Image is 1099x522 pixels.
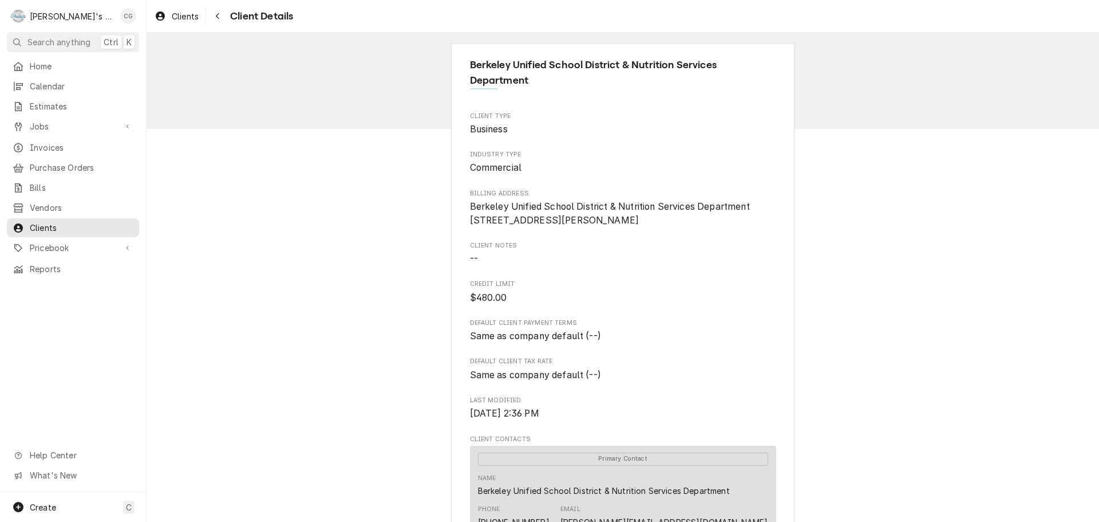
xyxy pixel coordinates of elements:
[7,238,139,257] a: Go to Pricebook
[470,396,776,421] div: Last Modified
[470,162,522,173] span: Commercial
[7,138,139,157] a: Invoices
[470,200,776,227] span: Billing Address
[120,8,136,24] div: CG
[30,469,132,481] span: What's New
[470,241,776,250] span: Client Notes
[30,100,133,112] span: Estimates
[470,201,750,226] span: Berkeley Unified School District & Nutrition Services Department [STREET_ADDRESS][PERSON_NAME]
[30,142,133,154] span: Invoices
[470,253,478,264] span: --
[478,453,768,466] span: Primary Contact
[470,280,776,289] span: Credit Limit
[470,57,776,97] div: Client Information
[470,161,776,175] span: Industry Type
[470,319,776,328] span: Default Client Payment Terms
[10,8,26,24] div: Rudy's Commercial Refrigeration's Avatar
[470,124,508,135] span: Business
[30,182,133,194] span: Bills
[470,396,776,405] span: Last Modified
[478,474,496,483] div: Name
[478,452,768,465] div: Primary
[30,202,133,214] span: Vendors
[470,57,776,88] span: Name
[470,370,601,380] span: Same as company default (--)
[30,80,133,92] span: Calendar
[104,36,118,48] span: Ctrl
[470,189,776,198] span: Billing Address
[120,8,136,24] div: Christine Gutierrez's Avatar
[7,260,139,278] a: Reports
[470,329,776,343] span: Default Client Payment Terms
[227,9,293,24] span: Client Details
[7,77,139,96] a: Calendar
[30,242,116,254] span: Pricebook
[7,158,139,177] a: Purchase Orders
[470,357,776,366] span: Default Client Tax Rate
[30,263,133,275] span: Reports
[470,435,776,444] span: Client Contacts
[470,241,776,266] div: Client Notes
[7,446,139,465] a: Go to Help Center
[470,331,601,342] span: Same as company default (--)
[7,178,139,197] a: Bills
[470,291,776,305] span: Credit Limit
[470,408,539,419] span: [DATE] 2:36 PM
[470,189,776,227] div: Billing Address
[150,7,203,26] a: Clients
[30,10,114,22] div: [PERSON_NAME]'s Commercial Refrigeration
[7,218,139,237] a: Clients
[7,117,139,136] a: Go to Jobs
[10,8,26,24] div: R
[208,7,227,25] button: Navigate back
[478,485,730,497] div: Berkeley Unified School District & Nutrition Services Department
[30,222,133,234] span: Clients
[470,319,776,343] div: Default Client Payment Terms
[126,501,132,513] span: C
[172,10,199,22] span: Clients
[126,36,132,48] span: K
[470,280,776,304] div: Credit Limit
[7,198,139,217] a: Vendors
[478,505,500,514] div: Phone
[30,503,56,512] span: Create
[470,292,507,303] span: $480.00
[470,150,776,175] div: Industry Type
[470,368,776,382] span: Default Client Tax Rate
[470,150,776,159] span: Industry Type
[470,112,776,136] div: Client Type
[27,36,90,48] span: Search anything
[470,407,776,421] span: Last Modified
[30,162,133,174] span: Purchase Orders
[470,357,776,382] div: Default Client Tax Rate
[470,123,776,136] span: Client Type
[560,505,580,514] div: Email
[7,466,139,485] a: Go to What's New
[478,474,730,497] div: Name
[7,97,139,116] a: Estimates
[470,252,776,266] span: Client Notes
[7,32,139,52] button: Search anythingCtrlK
[470,112,776,121] span: Client Type
[7,57,139,76] a: Home
[30,120,116,132] span: Jobs
[30,60,133,72] span: Home
[30,449,132,461] span: Help Center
